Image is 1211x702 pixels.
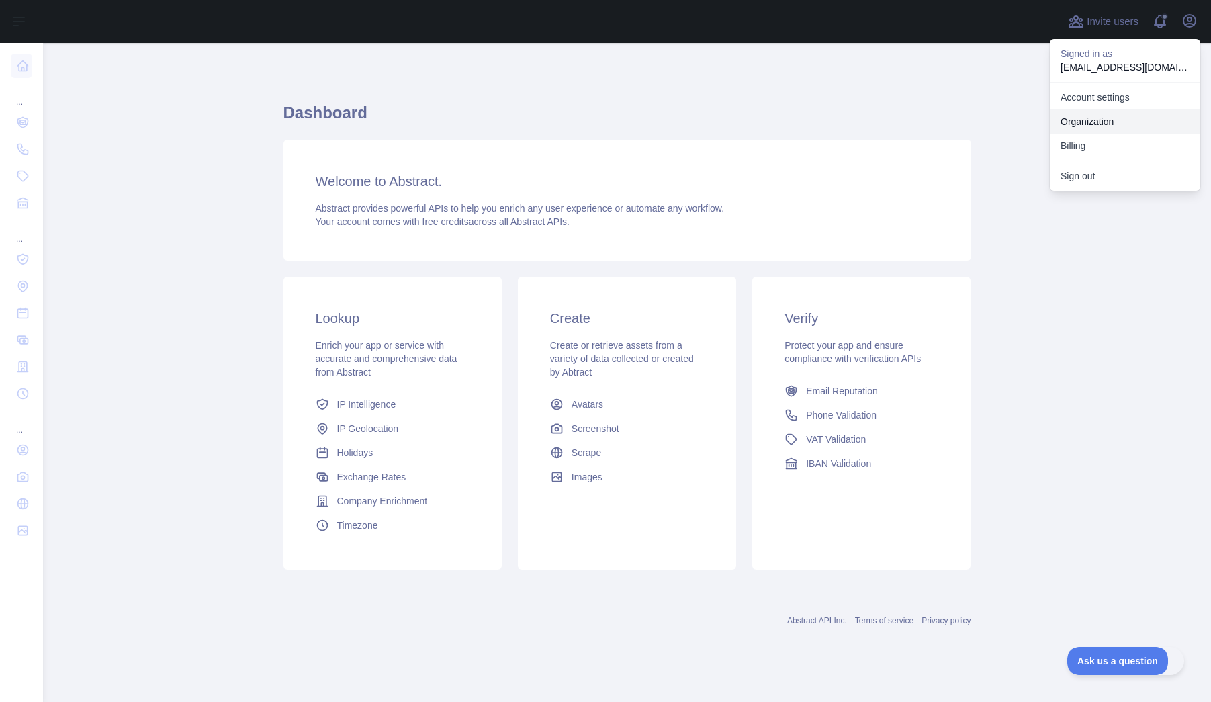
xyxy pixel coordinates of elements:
[572,422,619,435] span: Screenshot
[806,408,877,422] span: Phone Validation
[1050,109,1200,134] a: Organization
[422,216,469,227] span: free credits
[545,465,709,489] a: Images
[310,489,475,513] a: Company Enrichment
[779,427,944,451] a: VAT Validation
[283,102,971,134] h1: Dashboard
[11,408,32,435] div: ...
[806,384,878,398] span: Email Reputation
[310,465,475,489] a: Exchange Rates
[1065,11,1141,32] button: Invite users
[337,470,406,484] span: Exchange Rates
[310,513,475,537] a: Timezone
[784,340,921,364] span: Protect your app and ensure compliance with verification APIs
[1061,60,1190,74] p: [EMAIL_ADDRESS][DOMAIN_NAME]
[316,340,457,378] span: Enrich your app or service with accurate and comprehensive data from Abstract
[779,403,944,427] a: Phone Validation
[855,616,913,625] a: Terms of service
[11,81,32,107] div: ...
[787,616,847,625] a: Abstract API Inc.
[316,309,469,328] h3: Lookup
[545,441,709,465] a: Scrape
[316,203,725,214] span: Abstract provides powerful APIs to help you enrich any user experience or automate any workflow.
[779,379,944,403] a: Email Reputation
[545,392,709,416] a: Avatars
[310,416,475,441] a: IP Geolocation
[550,340,694,378] span: Create or retrieve assets from a variety of data collected or created by Abtract
[337,494,428,508] span: Company Enrichment
[1050,85,1200,109] a: Account settings
[337,422,399,435] span: IP Geolocation
[572,470,602,484] span: Images
[784,309,938,328] h3: Verify
[572,398,603,411] span: Avatars
[316,172,939,191] h3: Welcome to Abstract.
[310,392,475,416] a: IP Intelligence
[806,457,871,470] span: IBAN Validation
[316,216,570,227] span: Your account comes with across all Abstract APIs.
[1087,14,1138,30] span: Invite users
[11,218,32,245] div: ...
[545,416,709,441] a: Screenshot
[337,446,373,459] span: Holidays
[1067,647,1184,675] iframe: Toggle Customer Support
[337,519,378,532] span: Timezone
[1050,134,1200,158] button: Billing
[1050,164,1200,188] button: Sign out
[310,441,475,465] a: Holidays
[572,446,601,459] span: Scrape
[550,309,704,328] h3: Create
[922,616,971,625] a: Privacy policy
[337,398,396,411] span: IP Intelligence
[806,433,866,446] span: VAT Validation
[779,451,944,476] a: IBAN Validation
[1061,47,1190,60] p: Signed in as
